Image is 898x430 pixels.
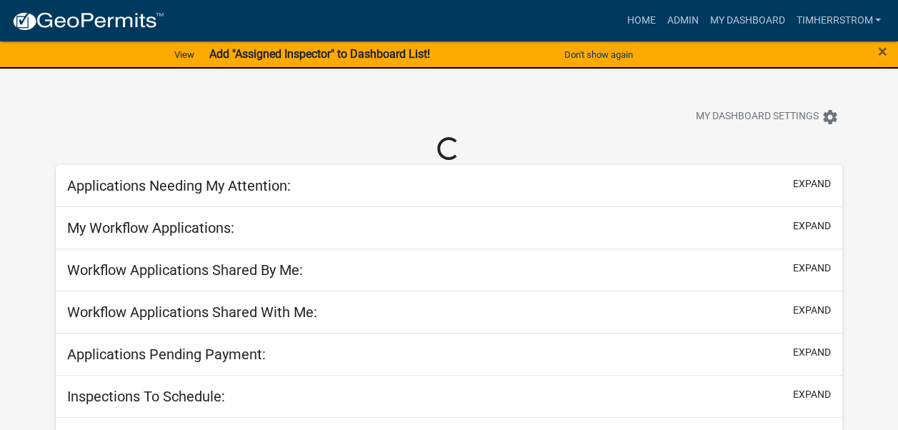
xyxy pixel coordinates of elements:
a: Admin [661,7,704,34]
a: Home [621,7,661,34]
button: expand [793,345,831,360]
a: View [169,43,200,66]
h5: My Workflow Applications: [67,219,234,236]
i: settings [822,109,839,126]
button: Close [878,43,887,60]
button: expand [793,387,831,402]
h5: Applications Needing My Attention: [67,177,291,194]
a: TimHerrstrom [790,7,887,34]
h5: Workflow Applications Shared By Me: [67,261,303,279]
h5: Applications Pending Payment: [67,346,266,363]
button: My Dashboard Settingssettings [684,103,850,131]
button: expand [793,219,831,234]
a: My Dashboard [704,7,790,34]
strong: Add "Assigned Inspector" to Dashboard List! [209,47,429,61]
h5: Workflow Applications Shared With Me: [67,304,317,321]
button: expand [793,176,831,191]
h5: Inspections To Schedule: [67,388,225,405]
span: My Dashboard Settings [696,109,819,126]
button: expand [793,261,831,276]
span: × [878,41,887,61]
button: Don't show again [559,43,639,66]
button: expand [793,303,831,318]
